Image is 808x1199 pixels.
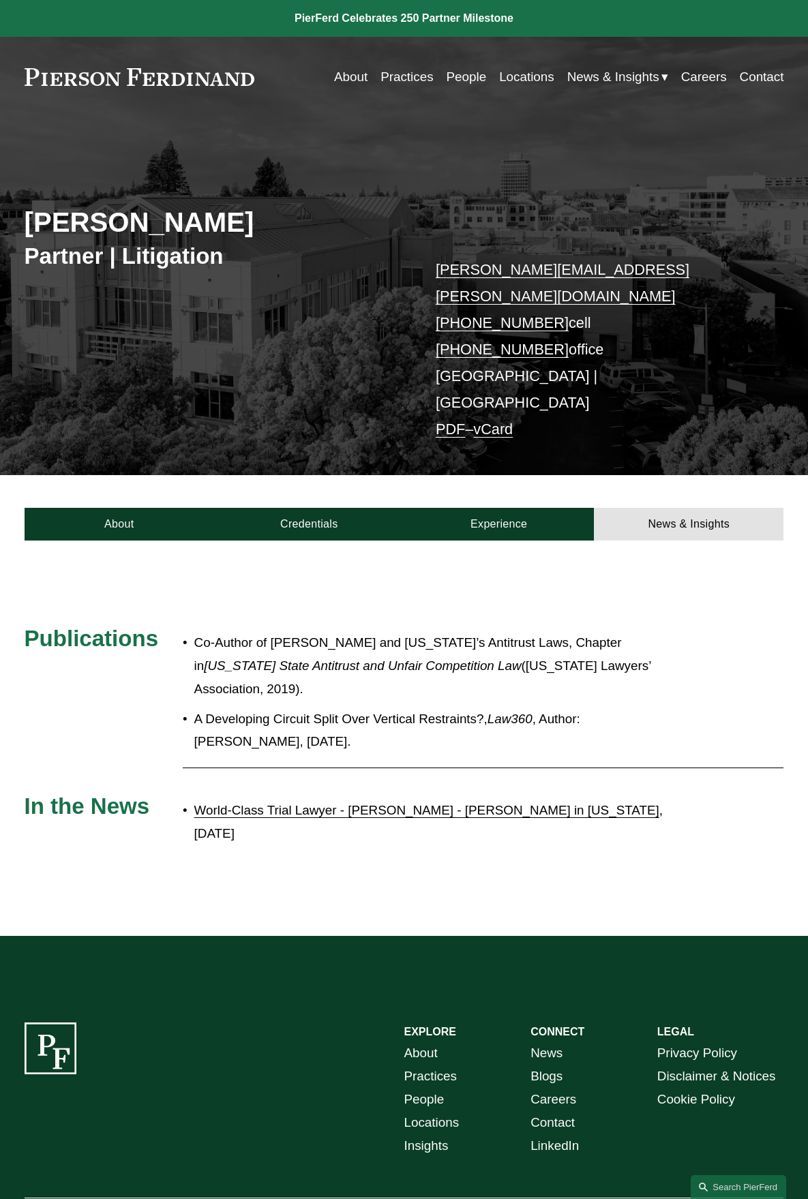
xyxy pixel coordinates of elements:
[25,793,150,819] span: In the News
[447,64,487,90] a: People
[530,1111,575,1134] a: Contact
[530,1042,563,1065] a: News
[657,1065,776,1088] a: Disclaimer & Notices
[657,1088,735,1111] a: Cookie Policy
[404,1042,438,1065] a: About
[691,1175,786,1199] a: Search this site
[380,64,433,90] a: Practices
[194,708,689,754] p: A Developing Circuit Split Over Vertical Restraints?, , Author: [PERSON_NAME], [DATE].
[404,1065,457,1088] a: Practices
[530,1026,584,1037] strong: CONNECT
[25,207,404,240] h2: [PERSON_NAME]
[436,421,465,438] a: PDF
[404,1088,445,1111] a: People
[404,1111,460,1134] a: Locations
[25,508,214,541] a: About
[436,256,752,442] p: cell office [GEOGRAPHIC_DATA] | [GEOGRAPHIC_DATA] –
[530,1134,579,1157] a: LinkedIn
[681,64,727,90] a: Careers
[204,658,521,673] em: [US_STATE] State Antitrust and Unfair Competition Law
[214,508,404,541] a: Credentials
[657,1042,737,1065] a: Privacy Policy
[194,631,689,701] p: Co-Author of [PERSON_NAME] and [US_STATE]’s Antitrust Laws, Chapter in ([US_STATE] Lawyers’ Assoc...
[194,803,659,817] a: World-Class Trial Lawyer - [PERSON_NAME] - [PERSON_NAME] in [US_STATE]
[436,341,569,358] a: [PHONE_NUMBER]
[404,1134,449,1157] a: Insights
[499,64,554,90] a: Locations
[404,1026,456,1037] strong: EXPLORE
[657,1026,694,1037] strong: LEGAL
[530,1088,576,1111] a: Careers
[25,626,158,651] span: Publications
[530,1065,563,1088] a: Blogs
[436,261,689,305] a: [PERSON_NAME][EMAIL_ADDRESS][PERSON_NAME][DOMAIN_NAME]
[194,799,689,845] p: , [DATE]
[473,421,513,438] a: vCard
[436,314,569,331] a: [PHONE_NUMBER]
[488,712,533,726] em: Law360
[567,64,668,90] a: folder dropdown
[740,64,784,90] a: Contact
[594,508,783,541] a: News & Insights
[25,243,404,271] h3: Partner | Litigation
[404,508,593,541] a: Experience
[567,65,659,89] span: News & Insights
[334,64,368,90] a: About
